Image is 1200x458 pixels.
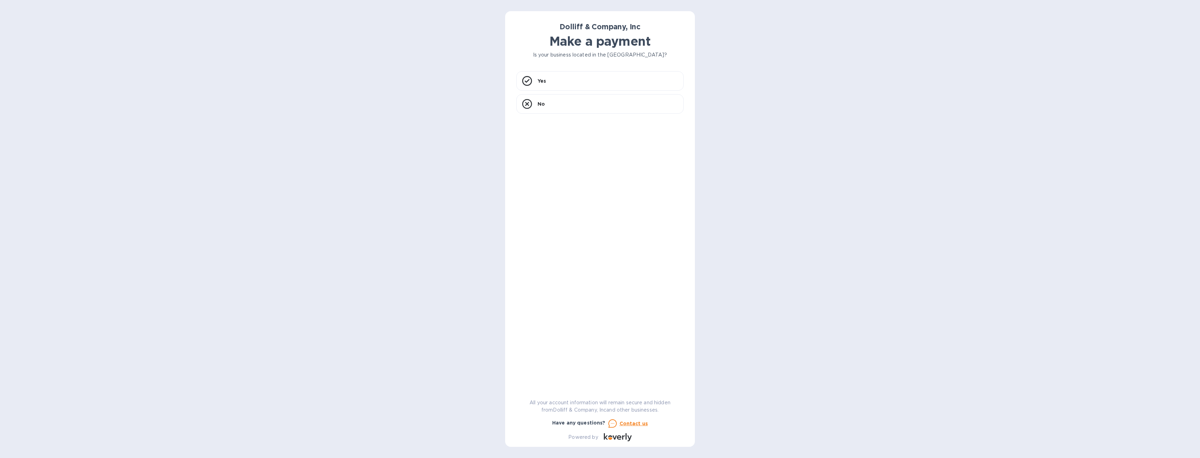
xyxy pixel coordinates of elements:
[538,100,545,107] p: No
[538,77,546,84] p: Yes
[516,399,684,414] p: All your account information will remain secure and hidden from Dolliff & Company, Inc and other ...
[560,22,640,31] b: Dolliff & Company, Inc
[552,420,606,426] b: Have any questions?
[568,434,598,441] p: Powered by
[516,51,684,59] p: Is your business located in the [GEOGRAPHIC_DATA]?
[516,34,684,48] h1: Make a payment
[620,421,648,426] u: Contact us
